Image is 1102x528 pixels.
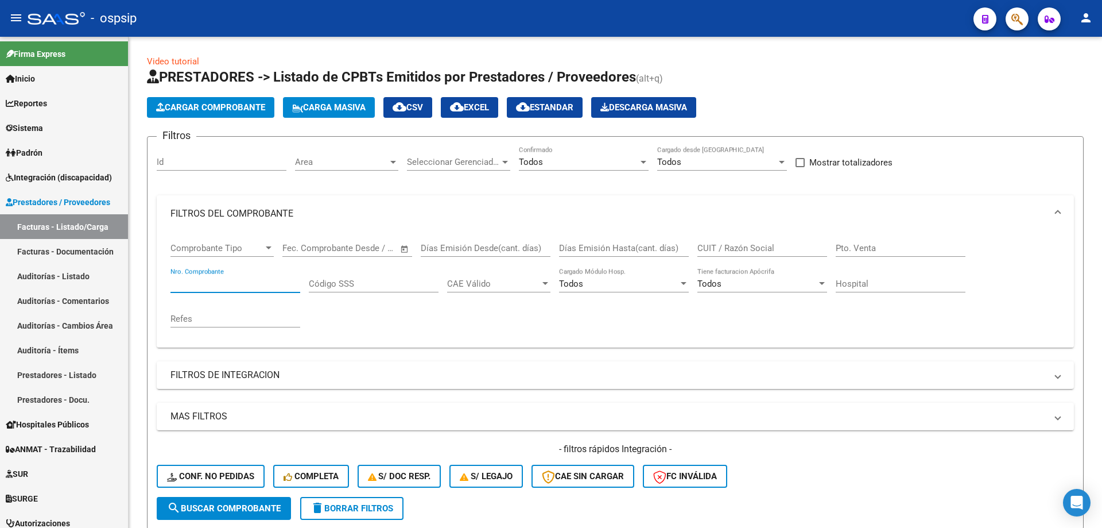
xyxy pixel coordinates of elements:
span: CAE Válido [447,279,540,289]
span: Todos [657,157,681,167]
span: SURGE [6,492,38,505]
span: Todos [697,279,721,289]
button: S/ legajo [449,465,523,488]
span: Prestadores / Proveedores [6,196,110,209]
a: Video tutorial [147,56,199,67]
div: FILTROS DEL COMPROBANTE [157,232,1074,348]
span: Area [295,157,388,167]
span: - ospsip [91,6,137,31]
mat-panel-title: MAS FILTROS [170,410,1046,423]
mat-icon: cloud_download [450,100,464,114]
span: Cargar Comprobante [156,102,265,113]
button: Conf. no pedidas [157,465,265,488]
mat-expansion-panel-header: FILTROS DE INTEGRACION [157,361,1074,389]
span: Todos [559,279,583,289]
span: PRESTADORES -> Listado de CPBTs Emitidos por Prestadores / Proveedores [147,69,636,85]
mat-expansion-panel-header: FILTROS DEL COMPROBANTE [157,195,1074,232]
span: (alt+q) [636,73,663,84]
mat-expansion-panel-header: MAS FILTROS [157,403,1074,430]
span: Completa [284,471,339,481]
span: Sistema [6,122,43,134]
span: Inicio [6,72,35,85]
button: CAE SIN CARGAR [531,465,634,488]
button: Completa [273,465,349,488]
app-download-masive: Descarga masiva de comprobantes (adjuntos) [591,97,696,118]
button: Borrar Filtros [300,497,403,520]
span: Integración (discapacidad) [6,171,112,184]
span: Comprobante Tipo [170,243,263,253]
span: SUR [6,468,28,480]
mat-icon: menu [9,11,23,25]
button: CSV [383,97,432,118]
span: Conf. no pedidas [167,471,254,481]
span: Mostrar totalizadores [809,156,893,169]
button: Carga Masiva [283,97,375,118]
button: Estandar [507,97,583,118]
span: Descarga Masiva [600,102,687,113]
span: FC Inválida [653,471,717,481]
mat-panel-title: FILTROS DE INTEGRACION [170,369,1046,381]
button: FC Inválida [643,465,727,488]
mat-icon: search [167,501,181,515]
div: Open Intercom Messenger [1063,489,1091,517]
button: S/ Doc Resp. [358,465,441,488]
span: ANMAT - Trazabilidad [6,443,96,456]
span: Hospitales Públicos [6,418,89,431]
span: S/ legajo [460,471,513,481]
button: Open calendar [398,242,412,256]
span: Carga Masiva [292,102,366,113]
span: Padrón [6,147,42,159]
button: EXCEL [441,97,498,118]
span: Buscar Comprobante [167,503,281,514]
span: CAE SIN CARGAR [542,471,624,481]
mat-panel-title: FILTROS DEL COMPROBANTE [170,207,1046,220]
span: Seleccionar Gerenciador [407,157,500,167]
span: EXCEL [450,102,489,113]
h4: - filtros rápidos Integración - [157,443,1074,456]
span: Estandar [516,102,573,113]
input: Fecha fin [339,243,395,253]
mat-icon: cloud_download [393,100,406,114]
span: S/ Doc Resp. [368,471,431,481]
button: Descarga Masiva [591,97,696,118]
input: Fecha inicio [282,243,329,253]
mat-icon: person [1079,11,1093,25]
mat-icon: cloud_download [516,100,530,114]
span: Reportes [6,97,47,110]
button: Buscar Comprobante [157,497,291,520]
button: Cargar Comprobante [147,97,274,118]
span: Firma Express [6,48,65,60]
h3: Filtros [157,128,196,144]
mat-icon: delete [311,501,324,515]
span: CSV [393,102,423,113]
span: Todos [519,157,543,167]
span: Borrar Filtros [311,503,393,514]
